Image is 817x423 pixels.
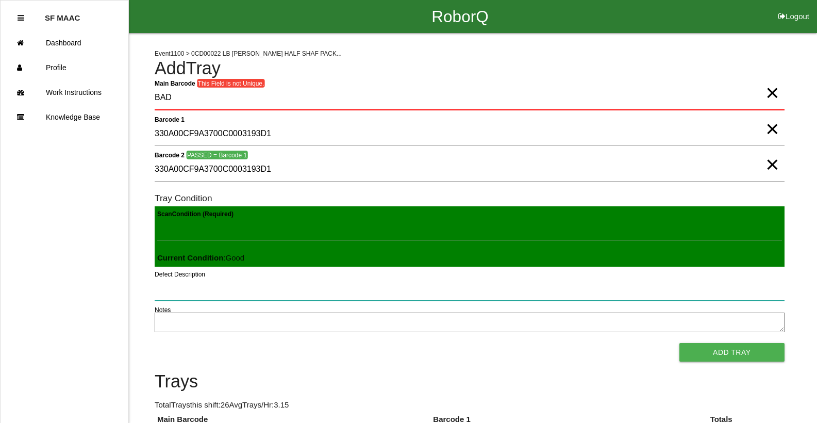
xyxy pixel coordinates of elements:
a: Work Instructions [1,80,128,105]
h4: Add Tray [155,59,785,78]
span: Clear Input [765,144,779,165]
span: : Good [157,253,244,262]
b: Scan Condition (Required) [157,210,234,218]
span: This Field is not Unique. [197,79,265,88]
label: Defect Description [155,270,205,279]
input: Required [155,86,785,110]
b: Barcode 1 [155,116,185,123]
a: Dashboard [1,30,128,55]
span: Clear Input [765,72,779,93]
b: Current Condition [157,253,223,262]
p: Total Trays this shift: 26 Avg Trays /Hr: 3.15 [155,399,785,411]
b: Barcode 2 [155,151,185,158]
h4: Trays [155,372,785,392]
a: Knowledge Base [1,105,128,129]
b: Main Barcode [155,79,195,87]
label: Notes [155,305,171,315]
a: Profile [1,55,128,80]
div: Close [18,6,24,30]
span: Clear Input [765,108,779,129]
span: Event 1100 > 0CD00022 LB [PERSON_NAME] HALF SHAF PACK... [155,50,342,57]
button: Add Tray [679,343,785,362]
span: PASSED = Barcode 1 [186,151,247,159]
h6: Tray Condition [155,193,785,203]
p: SF MAAC [45,6,80,22]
